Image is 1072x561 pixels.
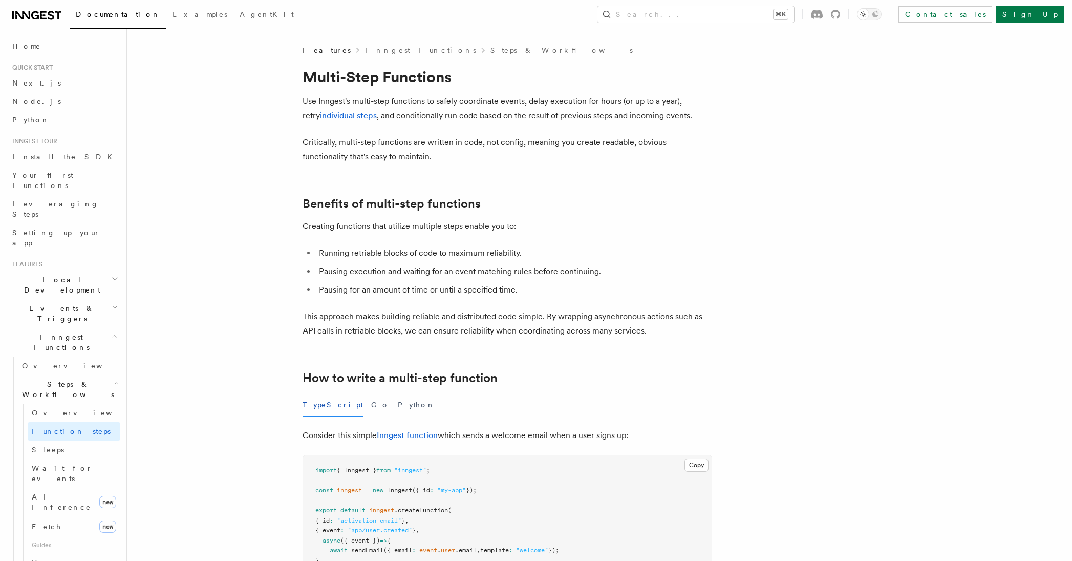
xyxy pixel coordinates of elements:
[8,195,120,223] a: Leveraging Steps
[303,197,481,211] a: Benefits of multi-step functions
[166,3,233,28] a: Examples
[18,375,120,404] button: Steps & Workflows
[490,45,633,55] a: Steps & Workflows
[303,45,351,55] span: Features
[466,487,477,494] span: });
[8,64,53,72] span: Quick start
[337,487,362,494] span: inngest
[419,547,437,554] span: event
[32,409,137,417] span: Overview
[412,527,416,534] span: }
[12,116,50,124] span: Python
[12,171,73,190] span: Your first Functions
[597,6,794,23] button: Search...⌘K
[99,496,116,508] span: new
[383,547,412,554] span: ({ email
[684,459,709,472] button: Copy
[32,464,93,483] span: Wait for events
[303,135,712,164] p: Critically, multi-step functions are written in code, not config, meaning you create readable, ob...
[12,97,61,106] span: Node.js
[455,547,477,554] span: .email
[366,487,369,494] span: =
[548,547,559,554] span: });
[898,6,992,23] a: Contact sales
[18,357,120,375] a: Overview
[377,430,438,440] a: Inngest function
[233,3,300,28] a: AgentKit
[340,527,344,534] span: :
[373,487,383,494] span: new
[416,527,419,534] span: ,
[394,507,448,514] span: .createFunction
[426,467,430,474] span: ;
[315,507,337,514] span: export
[8,299,120,328] button: Events & Triggers
[8,223,120,252] a: Setting up your app
[28,459,120,488] a: Wait for events
[441,547,455,554] span: user
[28,488,120,516] a: AI Inferencenew
[8,37,120,55] a: Home
[8,332,111,352] span: Inngest Functions
[387,487,412,494] span: Inngest
[315,527,340,534] span: { event
[380,537,387,544] span: =>
[405,517,409,524] span: ,
[99,521,116,533] span: new
[412,547,416,554] span: :
[394,467,426,474] span: "inngest"
[398,393,435,417] button: Python
[8,74,120,92] a: Next.js
[857,8,882,20] button: Toggle dark mode
[351,547,383,554] span: sendEmail
[323,537,340,544] span: async
[437,547,441,554] span: .
[387,537,391,544] span: {
[448,507,452,514] span: (
[430,487,434,494] span: :
[340,537,380,544] span: ({ event })
[330,547,348,554] span: await
[996,6,1064,23] a: Sign Up
[480,547,509,554] span: template
[365,45,476,55] a: Inngest Functions
[8,271,120,299] button: Local Development
[18,379,114,400] span: Steps & Workflows
[32,493,91,511] span: AI Inference
[303,371,498,385] a: How to write a multi-step function
[340,507,366,514] span: default
[437,487,466,494] span: "my-app"
[303,94,712,123] p: Use Inngest's multi-step functions to safely coordinate events, delay execution for hours (or up ...
[303,68,712,86] h1: Multi-Step Functions
[8,166,120,195] a: Your first Functions
[315,487,333,494] span: const
[303,219,712,234] p: Creating functions that utilize multiple steps enable you to:
[337,467,376,474] span: { Inngest }
[8,260,42,268] span: Features
[330,517,333,524] span: :
[12,41,41,51] span: Home
[28,516,120,537] a: Fetchnew
[303,393,363,417] button: TypeScript
[401,517,405,524] span: }
[76,10,160,18] span: Documentation
[315,517,330,524] span: { id
[173,10,227,18] span: Examples
[516,547,548,554] span: "welcome"
[316,264,712,279] li: Pausing execution and waiting for an event matching rules before continuing.
[509,547,512,554] span: :
[303,309,712,338] p: This approach makes building reliable and distributed code simple. By wrapping asynchronous actio...
[774,9,788,19] kbd: ⌘K
[32,446,64,454] span: Sleeps
[8,137,57,146] span: Inngest tour
[70,3,166,29] a: Documentation
[8,275,112,295] span: Local Development
[28,422,120,441] a: Function steps
[315,467,337,474] span: import
[12,200,99,218] span: Leveraging Steps
[371,393,390,417] button: Go
[376,467,391,474] span: from
[28,404,120,422] a: Overview
[12,79,61,87] span: Next.js
[8,92,120,111] a: Node.js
